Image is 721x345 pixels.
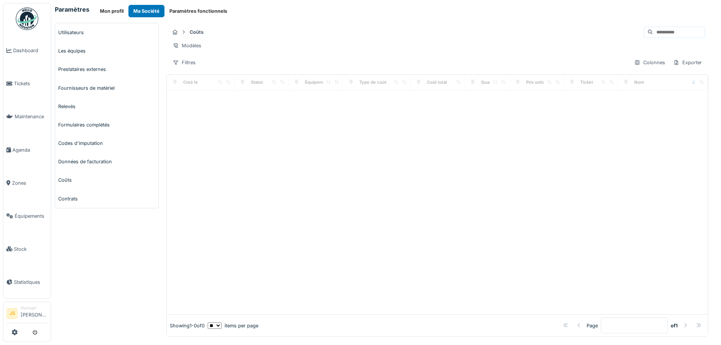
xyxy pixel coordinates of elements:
a: Codes d'imputation [55,134,158,152]
strong: Coûts [187,29,207,36]
div: Page [587,322,598,329]
span: Stock [14,246,48,253]
button: Ma Société [128,5,164,17]
a: Coûts [55,171,158,189]
a: Stock [3,232,51,265]
a: Relevés [55,97,158,116]
div: Modèles [169,40,205,51]
div: Filtres [169,57,199,68]
div: items per page [208,322,258,329]
div: Showing 1 - 0 of 0 [170,322,205,329]
a: JS Manager[PERSON_NAME] [6,305,48,323]
span: Équipements [15,212,48,220]
strong: of 1 [671,322,678,329]
div: Quantité [481,79,499,86]
div: Ticket [580,79,593,86]
a: Fournisseurs de matériel [55,79,158,97]
a: Zones [3,166,51,199]
div: Statut [251,79,263,86]
h6: Paramètres [55,6,89,13]
a: Formulaires complétés [55,116,158,134]
div: Manager [21,305,48,311]
a: Prestataires externes [55,60,158,78]
div: Prix unitaire [526,79,550,86]
span: Dashboard [13,47,48,54]
a: Données de facturation [55,152,158,171]
a: Les équipes [55,42,158,60]
a: Maintenance [3,100,51,133]
a: Dashboard [3,34,51,67]
a: Équipements [3,199,51,232]
li: JS [6,308,18,319]
span: Tickets [14,80,48,87]
a: Statistiques [3,265,51,298]
span: Zones [12,179,48,187]
img: Badge_color-CXgf-gQk.svg [16,8,38,30]
div: Coût total [427,79,447,86]
div: Équipement [305,79,330,86]
div: Créé le [183,79,198,86]
a: Contrats [55,190,158,208]
button: Paramètres fonctionnels [164,5,232,17]
div: Exporter [670,57,705,68]
span: Statistiques [14,279,48,286]
a: Tickets [3,67,51,100]
a: Agenda [3,133,51,166]
span: Agenda [12,146,48,154]
li: [PERSON_NAME] [21,305,48,321]
div: Colonnes [631,57,668,68]
button: Mon profil [95,5,128,17]
div: Type de coût [359,79,386,86]
div: Nom [634,79,644,86]
a: Utilisateurs [55,23,158,42]
span: Maintenance [15,113,48,120]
